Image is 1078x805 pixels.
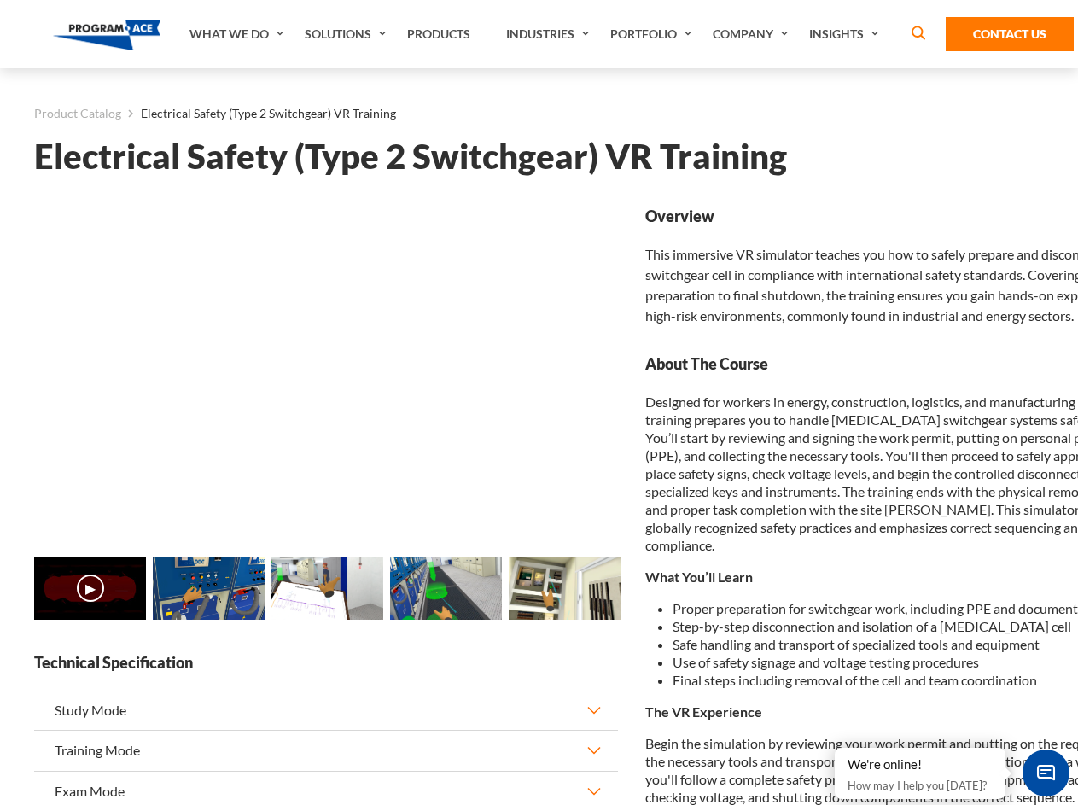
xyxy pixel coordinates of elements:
[271,557,383,620] img: Electrical Safety (Type 2 Switchgear) VR Training - Preview 2
[34,102,121,125] a: Product Catalog
[34,731,618,770] button: Training Mode
[1023,750,1069,796] span: Chat Widget
[848,775,993,796] p: How may I help you [DATE]?
[390,557,502,620] img: Electrical Safety (Type 2 Switchgear) VR Training - Preview 3
[53,20,161,50] img: Program-Ace
[77,575,104,602] button: ▶
[34,691,618,730] button: Study Mode
[34,652,618,674] strong: Technical Specification
[34,206,618,534] iframe: Electrical Safety (Type 2 Switchgear) VR Training - Video 0
[121,102,396,125] li: Electrical Safety (Type 2 Switchgear) VR Training
[848,756,993,773] div: We're online!
[509,557,621,620] img: Electrical Safety (Type 2 Switchgear) VR Training - Preview 4
[153,557,265,620] img: Electrical Safety (Type 2 Switchgear) VR Training - Preview 1
[946,17,1074,51] a: Contact Us
[34,557,146,620] img: Electrical Safety (Type 2 Switchgear) VR Training - Video 0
